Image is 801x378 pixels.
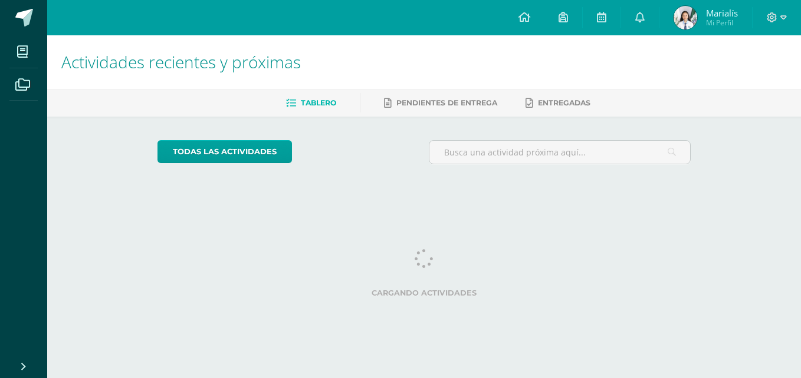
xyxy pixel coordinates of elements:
[526,94,590,112] a: Entregadas
[384,94,497,112] a: Pendientes de entrega
[396,98,497,107] span: Pendientes de entrega
[706,7,738,19] span: Marialís
[157,289,691,297] label: Cargando actividades
[674,6,697,29] img: 28e14161b1ff206a720fd39c0479034b.png
[286,94,336,112] a: Tablero
[706,18,738,28] span: Mi Perfil
[538,98,590,107] span: Entregadas
[429,141,691,164] input: Busca una actividad próxima aquí...
[61,51,301,73] span: Actividades recientes y próximas
[157,140,292,163] a: todas las Actividades
[301,98,336,107] span: Tablero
